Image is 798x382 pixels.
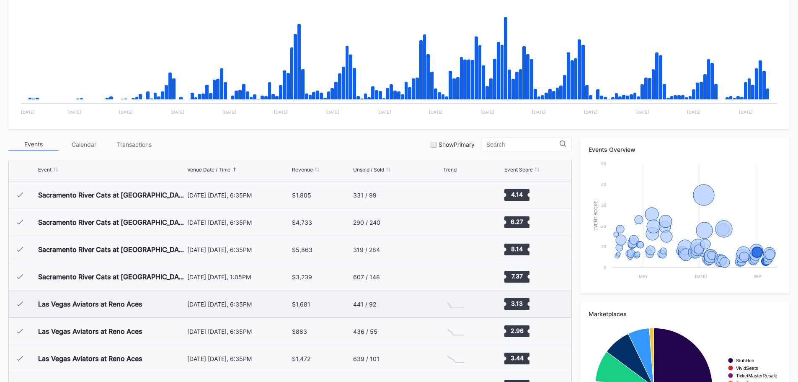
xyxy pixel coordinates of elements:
[21,109,35,114] text: [DATE]
[510,327,523,334] text: 2.96
[511,300,523,307] text: 3.13
[739,109,753,114] text: [DATE]
[486,141,560,148] input: Search
[589,159,781,285] svg: Chart title
[353,355,380,362] div: 639 / 101
[511,191,523,198] text: 4.14
[511,273,522,280] text: 7.37
[353,328,377,335] div: 436 / 55
[222,109,236,114] text: [DATE]
[292,192,311,199] div: $1,805
[443,185,468,205] svg: Chart title
[170,109,184,114] text: [DATE]
[639,274,648,279] text: May
[443,166,457,173] div: Trend
[38,300,142,308] div: Las Vegas Aviators at Reno Aces
[119,109,133,114] text: [DATE]
[292,246,312,253] div: $5,863
[187,273,290,281] div: [DATE] [DATE], 1:05PM
[687,109,701,114] text: [DATE]
[38,245,185,254] div: Sacramento River Cats at [GEOGRAPHIC_DATA] Aces
[38,273,185,281] div: Sacramento River Cats at [GEOGRAPHIC_DATA] Aces
[601,182,606,187] text: 40
[38,191,185,199] div: Sacramento River Cats at [GEOGRAPHIC_DATA] Aces
[601,223,606,229] text: 20
[67,109,81,114] text: [DATE]
[274,109,288,114] text: [DATE]
[353,301,376,308] div: 441 / 92
[292,328,307,335] div: $883
[292,301,310,308] div: $1,681
[187,301,290,308] div: [DATE] [DATE], 6:35PM
[187,328,290,335] div: [DATE] [DATE], 6:35PM
[511,245,523,252] text: 8.14
[532,109,546,114] text: [DATE]
[511,218,523,225] text: 6.27
[736,373,777,378] text: TicketMasterResale
[693,274,707,279] text: [DATE]
[353,273,380,281] div: 607 / 148
[589,146,781,153] div: Events Overview
[604,265,606,270] text: 0
[353,192,377,199] div: 331 / 99
[377,109,391,114] text: [DATE]
[736,358,754,363] text: StubHub
[353,166,384,173] div: Unsold / Sold
[292,166,313,173] div: Revenue
[443,212,468,233] svg: Chart title
[443,348,468,369] svg: Chart title
[602,244,606,249] text: 10
[292,219,312,226] div: $4,733
[292,273,312,281] div: $3,239
[109,138,159,151] div: Transactions
[187,355,290,362] div: [DATE] [DATE], 6:35PM
[325,109,339,114] text: [DATE]
[353,219,380,226] div: 290 / 240
[292,355,310,362] div: $1,472
[8,138,59,151] div: Events
[601,161,606,166] text: 50
[38,354,142,363] div: Las Vegas Aviators at Reno Aces
[594,200,598,231] text: Event Score
[736,366,758,371] text: VividSeats
[504,166,533,173] div: Event Score
[38,327,142,335] div: Las Vegas Aviators at Reno Aces
[635,109,649,114] text: [DATE]
[480,109,494,114] text: [DATE]
[429,109,443,114] text: [DATE]
[439,141,475,148] div: Show Primary
[59,138,109,151] div: Calendar
[589,310,781,317] div: Marketplaces
[754,274,761,279] text: Sep
[443,239,468,260] svg: Chart title
[38,166,52,173] div: Event
[443,266,468,287] svg: Chart title
[443,321,468,342] svg: Chart title
[38,218,185,226] div: Sacramento River Cats at [GEOGRAPHIC_DATA] Aces
[187,192,290,199] div: [DATE] [DATE], 6:35PM
[187,246,290,253] div: [DATE] [DATE], 6:35PM
[510,354,523,361] text: 3.44
[443,294,468,314] svg: Chart title
[601,203,606,208] text: 30
[187,166,230,173] div: Venue Date / Time
[187,219,290,226] div: [DATE] [DATE], 6:35PM
[353,246,380,253] div: 319 / 284
[584,109,598,114] text: [DATE]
